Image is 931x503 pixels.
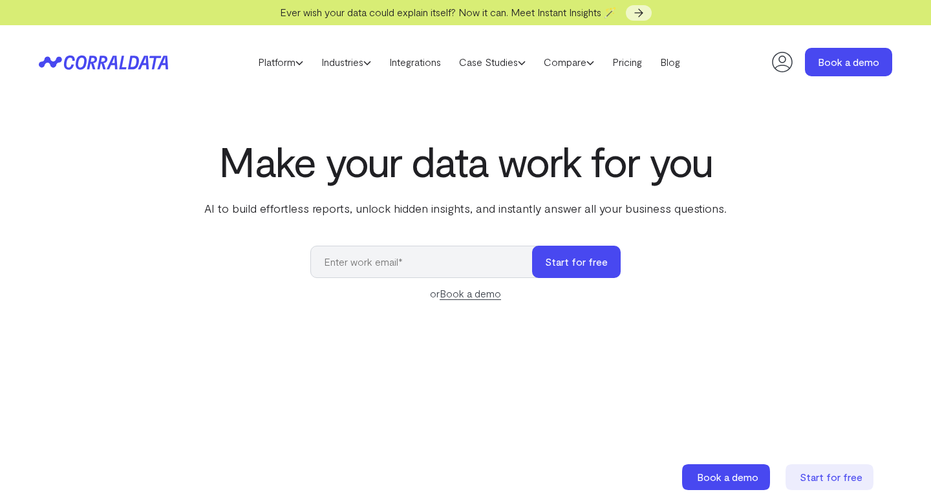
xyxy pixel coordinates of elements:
span: Start for free [800,471,862,483]
a: Book a demo [682,464,773,490]
a: Case Studies [450,52,535,72]
div: or [310,286,621,301]
a: Compare [535,52,603,72]
a: Blog [651,52,689,72]
a: Pricing [603,52,651,72]
span: Ever wish your data could explain itself? Now it can. Meet Instant Insights 🪄 [280,6,617,18]
p: AI to build effortless reports, unlock hidden insights, and instantly answer all your business qu... [202,200,729,217]
button: Start for free [532,246,621,278]
a: Start for free [786,464,876,490]
a: Industries [312,52,380,72]
a: Platform [249,52,312,72]
a: Book a demo [805,48,892,76]
input: Enter work email* [310,246,545,278]
a: Book a demo [440,287,501,300]
span: Book a demo [697,471,758,483]
a: Integrations [380,52,450,72]
h1: Make your data work for you [202,138,729,184]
